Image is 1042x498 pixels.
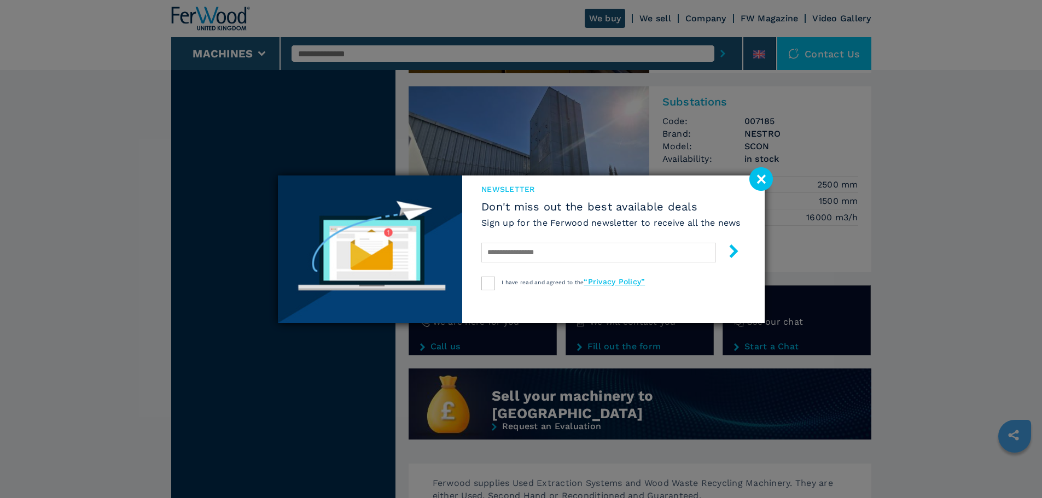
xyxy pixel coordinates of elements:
a: “Privacy Policy” [584,277,645,286]
span: I have read and agreed to the [502,279,645,285]
span: Don't miss out the best available deals [481,200,741,213]
button: submit-button [716,240,741,266]
img: Newsletter image [278,175,463,323]
h6: Sign up for the Ferwood newsletter to receive all the news [481,216,741,229]
span: newsletter [481,184,741,195]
